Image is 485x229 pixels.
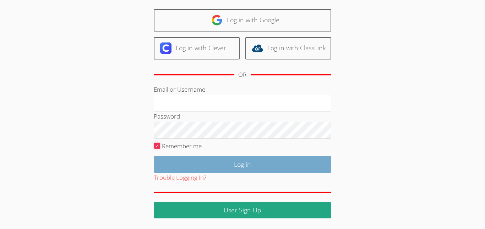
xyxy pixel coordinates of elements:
input: Log in [154,156,331,173]
label: Remember me [162,142,202,150]
a: User Sign Up [154,202,331,219]
label: Email or Username [154,85,205,93]
a: Log in with Google [154,9,331,32]
label: Password [154,112,180,120]
img: clever-logo-6eab21bc6e7a338710f1a6ff85c0baf02591cd810cc4098c63d3a4b26e2feb20.svg [160,42,171,54]
div: OR [238,70,246,80]
img: classlink-logo-d6bb404cc1216ec64c9a2012d9dc4662098be43eaf13dc465df04b49fa7ab582.svg [252,42,263,54]
img: google-logo-50288ca7cdecda66e5e0955fdab243c47b7ad437acaf1139b6f446037453330a.svg [211,15,223,26]
a: Log in with ClassLink [245,37,331,59]
a: Log in with Clever [154,37,240,59]
button: Trouble Logging In? [154,173,206,183]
